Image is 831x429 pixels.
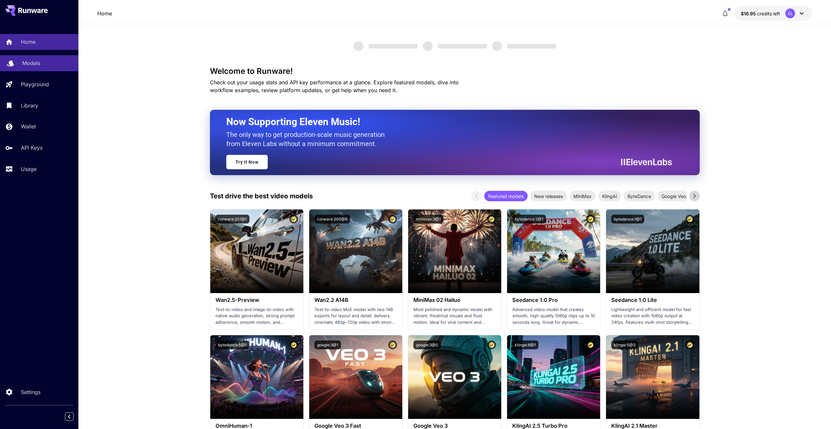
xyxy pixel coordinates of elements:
span: $16.95 [741,11,757,16]
img: alt [309,335,402,419]
p: Advanced video model that creates smooth, high-quality 1080p clips up to 10 seconds long. Great f... [512,306,595,326]
p: API Keys [21,144,42,152]
span: ByteDance [624,193,655,200]
button: minimax:3@1 [413,215,443,223]
h3: KlingAI 2.1 Master [611,423,694,429]
button: Certified Model – Vetted for best performance and includes a commercial license. [388,340,397,349]
h3: OmniHuman‑1 [216,423,298,429]
div: New releases [530,191,567,201]
p: Test drive the best video models [210,191,313,201]
p: Models [22,59,40,67]
button: runware:201@1 [216,215,249,223]
img: alt [507,209,600,293]
span: Google Veo [658,193,690,200]
div: ByteDance [624,191,655,201]
h3: MiniMax 02 Hailuo [413,297,496,303]
h3: Seedance 1.0 Lite [611,297,694,303]
button: klingai:6@1 [512,340,538,349]
span: MiniMax [569,193,596,200]
button: Certified Model – Vetted for best performance and includes a commercial license. [685,215,694,223]
div: EL [785,8,795,18]
p: Usage [21,165,37,173]
button: Certified Model – Vetted for best performance and includes a commercial license. [289,340,298,349]
img: alt [507,335,600,419]
span: New releases [530,193,567,200]
button: Certified Model – Vetted for best performance and includes a commercial license. [685,340,694,349]
a: Try It Now [226,155,268,169]
button: runware:200@6 [314,215,350,223]
img: alt [408,209,501,293]
h3: Google Veo 3 Fast [314,423,397,429]
h3: Google Veo 3 [413,423,496,429]
img: alt [210,335,303,419]
span: credits left [757,11,780,16]
div: Featured models [484,191,528,201]
button: Certified Model – Vetted for best performance and includes a commercial license. [289,215,298,223]
p: Library [21,102,38,109]
p: Home [21,38,36,46]
button: Certified Model – Vetted for best performance and includes a commercial license. [388,215,397,223]
button: Certified Model – Vetted for best performance and includes a commercial license. [586,215,595,223]
button: bytedance:1@1 [611,215,644,223]
a: Home [97,9,112,17]
h2: Now Supporting Eleven Music! [226,116,667,128]
p: Lightweight and efficient model for fast video creation with 1080p output at 24fps. Features mult... [611,306,694,326]
h3: Wan2.5-Preview [216,297,298,303]
h3: Seedance 1.0 Pro [512,297,595,303]
button: Certified Model – Vetted for best performance and includes a commercial license. [487,340,496,349]
h3: Wan2.2 A14B [314,297,397,303]
img: alt [210,209,303,293]
p: Settings [21,388,40,396]
img: alt [606,209,699,293]
h3: Welcome to Runware! [210,67,700,76]
p: Wallet [21,123,36,130]
h3: KlingAI 2.5 Turbo Pro [512,423,595,429]
button: google:3@0 [413,340,441,349]
div: $16.95024 [741,10,780,17]
button: bytedance:2@1 [512,215,546,223]
div: Collapse sidebar [70,411,78,422]
button: Certified Model – Vetted for best performance and includes a commercial license. [586,340,595,349]
div: MiniMax [569,191,596,201]
div: KlingAI [598,191,621,201]
nav: breadcrumb [97,9,112,17]
button: klingai:5@3 [611,340,638,349]
p: Text-to-video MoE model with two 14B experts for layout and detail; delivers cinematic 480p–720p ... [314,306,397,326]
img: alt [606,335,699,419]
img: alt [309,209,402,293]
p: Playground [21,80,49,88]
button: $16.95024EL [734,6,812,21]
button: Collapse sidebar [65,412,73,421]
div: Google Veo [658,191,690,201]
img: alt [408,335,501,419]
p: The only way to get production-scale music generation from Eleven Labs without a minimum commitment. [226,130,390,148]
span: Featured models [484,193,528,200]
button: bytedance:5@1 [216,340,249,349]
span: Check out your usage stats and API key performance at a glance. Explore featured models, dive int... [210,79,459,93]
button: Certified Model – Vetted for best performance and includes a commercial license. [487,215,496,223]
p: Text-to-video and image-to-video with native audio generation, strong prompt adherence, smooth mo... [216,306,298,326]
p: Most polished and dynamic model with vibrant, theatrical visuals and fluid motion. Ideal for vira... [413,306,496,326]
span: KlingAI [598,193,621,200]
button: google:3@1 [314,340,341,349]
